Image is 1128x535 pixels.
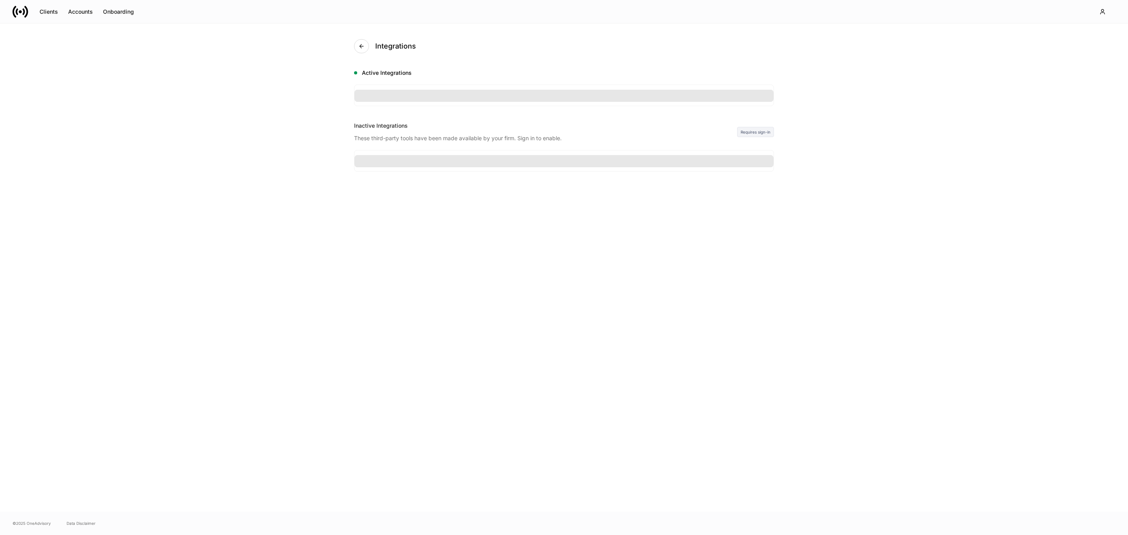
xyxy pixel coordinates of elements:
div: Requires sign-in [737,127,774,137]
h5: Active Integrations [362,69,774,77]
button: Onboarding [98,5,139,18]
div: Onboarding [103,9,134,14]
button: Accounts [63,5,98,18]
span: © 2025 OneAdvisory [13,520,51,526]
div: These third-party tools have been made available by your firm. Sign in to enable. [354,130,737,142]
a: Data Disclaimer [67,520,96,526]
h4: Integrations [375,42,416,51]
button: Clients [34,5,63,18]
div: Inactive Integrations [354,122,737,130]
div: Accounts [68,9,93,14]
div: Clients [40,9,58,14]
